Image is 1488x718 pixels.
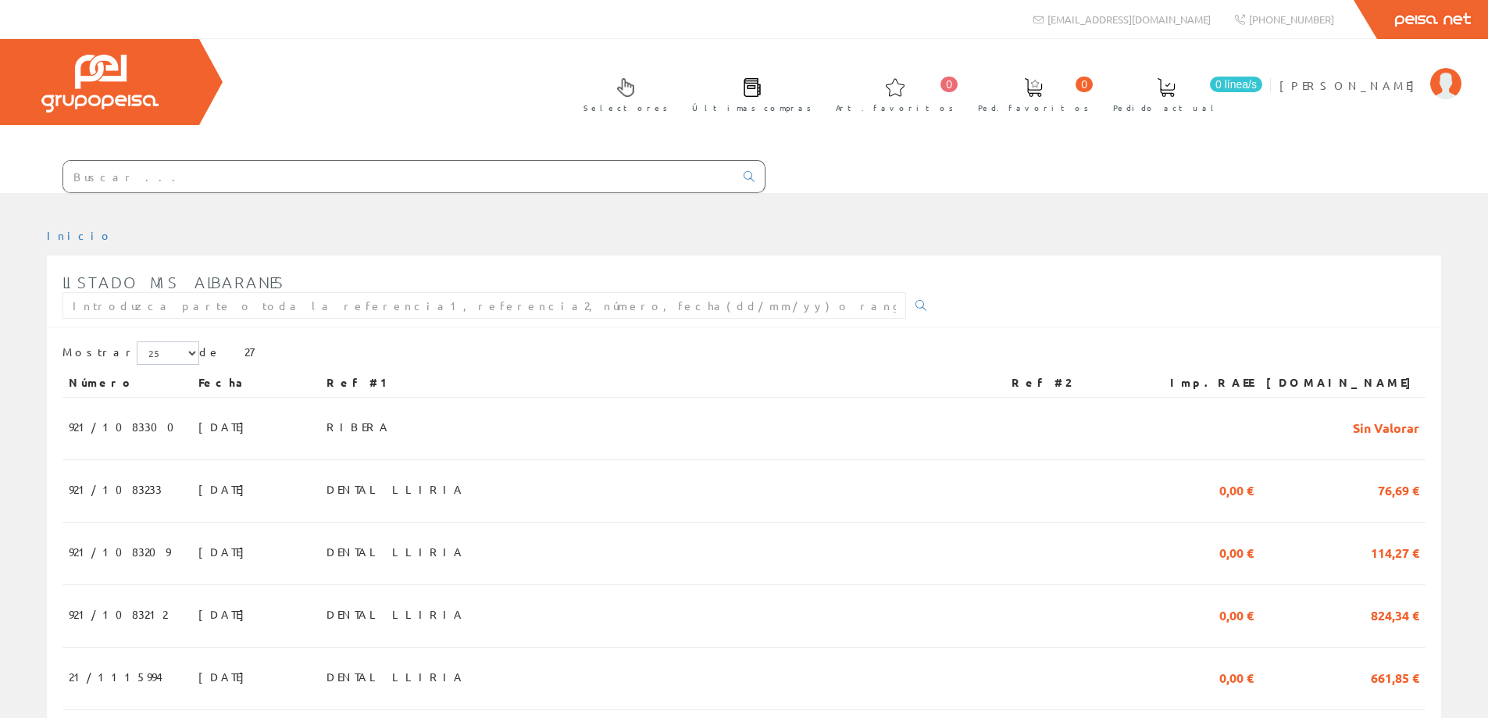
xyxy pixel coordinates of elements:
[1249,13,1334,26] span: [PHONE_NUMBER]
[62,341,1426,369] div: de 27
[1210,77,1262,92] span: 0 línea/s
[1076,77,1093,92] span: 0
[47,228,113,242] a: Inicio
[1371,538,1419,565] span: 114,27 €
[198,663,252,690] span: [DATE]
[836,100,954,116] span: Art. favoritos
[940,77,958,92] span: 0
[327,601,465,627] span: DENTAL LLIRIA
[320,369,1004,397] th: Ref #1
[63,161,734,192] input: Buscar ...
[198,538,252,565] span: [DATE]
[1219,663,1254,690] span: 0,00 €
[41,55,159,113] img: Grupo Peisa
[327,413,391,440] span: RIBERA
[192,369,320,397] th: Fecha
[198,476,252,502] span: [DATE]
[1371,663,1419,690] span: 661,85 €
[198,413,252,440] span: [DATE]
[1353,413,1419,440] span: Sin Valorar
[1005,369,1143,397] th: Ref #2
[327,476,465,502] span: DENTAL LLIRIA
[62,273,285,291] span: Listado mis albaranes
[69,413,184,440] span: 921/1083300
[1219,538,1254,565] span: 0,00 €
[137,341,199,365] select: Mostrar
[69,538,170,565] span: 921/1083209
[69,663,162,690] span: 21/1115994
[198,601,252,627] span: [DATE]
[1371,601,1419,627] span: 824,34 €
[62,292,906,319] input: Introduzca parte o toda la referencia1, referencia2, número, fecha(dd/mm/yy) o rango de fechas(dd...
[978,100,1089,116] span: Ped. favoritos
[1260,369,1426,397] th: [DOMAIN_NAME]
[1279,65,1461,80] a: [PERSON_NAME]
[62,369,192,397] th: Número
[327,538,465,565] span: DENTAL LLIRIA
[1219,601,1254,627] span: 0,00 €
[583,100,668,116] span: Selectores
[1143,369,1260,397] th: Imp.RAEE
[62,341,199,365] label: Mostrar
[568,65,676,122] a: Selectores
[327,663,465,690] span: DENTAL LLIRIA
[1378,476,1419,502] span: 76,69 €
[692,100,812,116] span: Últimas compras
[1219,476,1254,502] span: 0,00 €
[69,601,167,627] span: 921/1083212
[676,65,819,122] a: Últimas compras
[1047,13,1211,26] span: [EMAIL_ADDRESS][DOMAIN_NAME]
[1113,100,1219,116] span: Pedido actual
[1279,77,1422,93] span: [PERSON_NAME]
[69,476,162,502] span: 921/1083233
